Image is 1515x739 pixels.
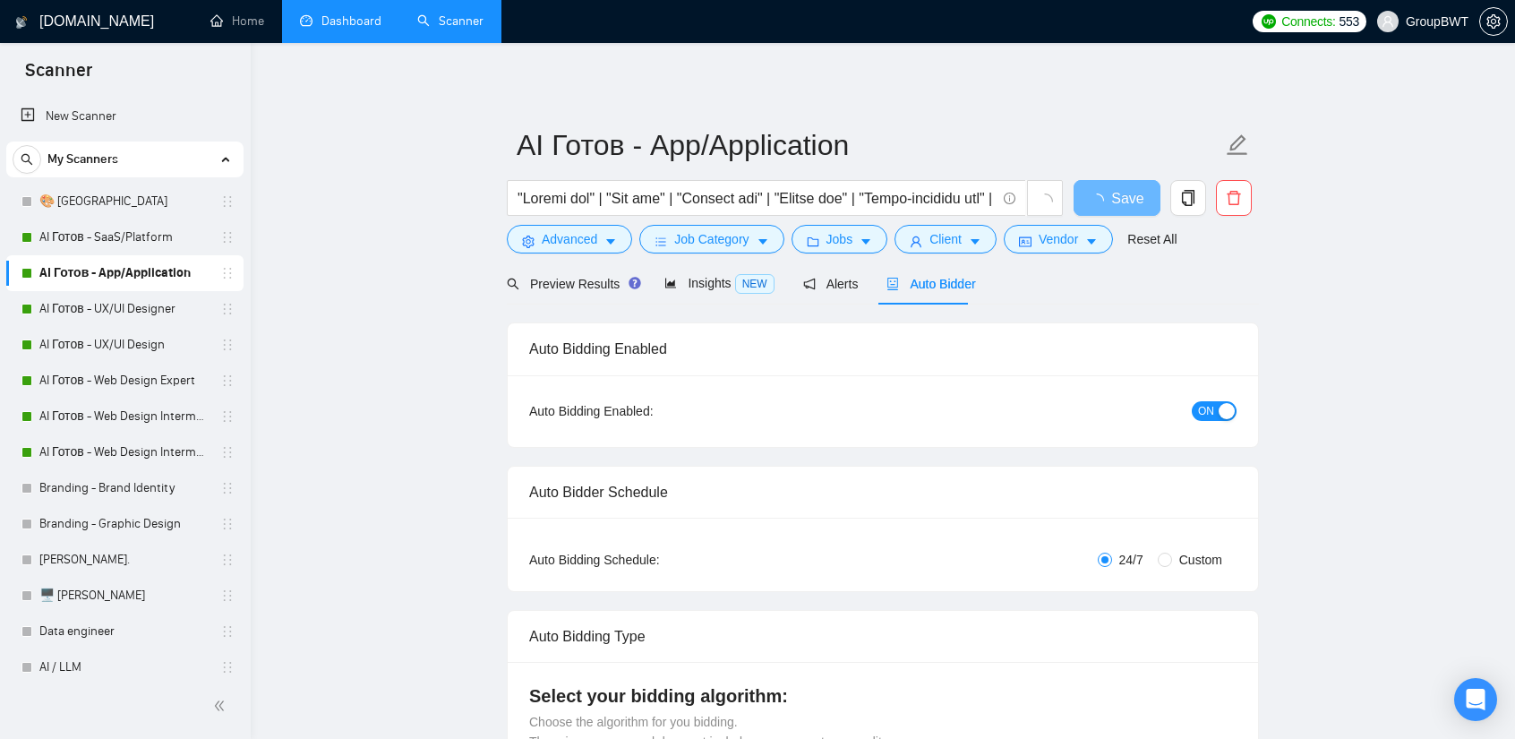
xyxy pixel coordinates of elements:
span: Vendor [1039,229,1078,249]
div: Open Intercom Messenger [1454,678,1497,721]
span: caret-down [604,235,617,248]
span: setting [1480,14,1507,29]
input: Search Freelance Jobs... [518,187,996,210]
button: setting [1479,7,1508,36]
a: Data engineer [39,614,210,649]
a: AI Готов - UX/UI Designer [39,291,210,327]
div: Auto Bidder Schedule [529,467,1237,518]
span: search [13,153,40,166]
div: Auto Bidding Enabled: [529,401,765,421]
span: notification [803,278,816,290]
span: holder [220,374,235,388]
div: Auto Bidding Enabled [529,323,1237,374]
span: holder [220,481,235,495]
span: search [507,278,519,290]
input: Scanner name... [517,123,1222,168]
a: dashboardDashboard [300,13,381,29]
h4: Select your bidding algorithm: [529,683,1237,709]
button: search [13,145,41,174]
span: Save [1111,187,1143,210]
span: My Scanners [47,142,118,177]
span: Auto Bidder [886,277,975,291]
li: New Scanner [6,99,244,134]
span: Advanced [542,229,597,249]
button: settingAdvancedcaret-down [507,225,632,253]
div: Auto Bidding Schedule: [529,550,765,570]
span: edit [1226,133,1249,157]
span: holder [220,194,235,209]
a: Reset All [1127,229,1177,249]
img: logo [15,8,28,37]
span: loading [1090,193,1111,208]
div: Auto Bidding Type [529,611,1237,662]
span: Scanner [11,57,107,95]
span: Custom [1172,550,1229,570]
span: robot [886,278,899,290]
a: [PERSON_NAME]. [39,542,210,578]
span: copy [1171,190,1205,206]
span: holder [220,338,235,352]
img: upwork-logo.png [1262,14,1276,29]
button: folderJobscaret-down [792,225,888,253]
a: AI Готов - Web Design Intermediate минус Development [39,434,210,470]
button: idcardVendorcaret-down [1004,225,1113,253]
span: caret-down [1085,235,1098,248]
span: holder [220,302,235,316]
a: searchScanner [417,13,484,29]
span: holder [220,230,235,245]
span: holder [220,409,235,424]
span: caret-down [757,235,769,248]
span: folder [807,235,819,248]
span: double-left [213,697,231,715]
span: Preview Results [507,277,636,291]
a: AI Готов - Web Design Expert [39,363,210,399]
span: 24/7 [1112,550,1151,570]
button: userClientcaret-down [894,225,997,253]
span: caret-down [969,235,981,248]
a: AI Готов - Web Design Intermediate минус Developer [39,399,210,434]
a: Branding - Brand Identity [39,470,210,506]
button: barsJob Categorycaret-down [639,225,783,253]
a: New Scanner [21,99,229,134]
span: ON [1198,401,1214,421]
span: holder [220,624,235,639]
a: AI Готов - UX/UI Design [39,327,210,363]
span: setting [522,235,535,248]
button: delete [1216,180,1252,216]
a: AI Готов - SaaS/Platform [39,219,210,255]
span: bars [655,235,667,248]
a: AI / LLM [39,649,210,685]
a: homeHome [210,13,264,29]
button: copy [1170,180,1206,216]
div: Tooltip anchor [627,275,643,291]
span: Alerts [803,277,859,291]
span: Insights [664,276,774,290]
span: Connects: [1281,12,1335,31]
span: caret-down [860,235,872,248]
span: info-circle [1004,193,1015,204]
a: setting [1479,14,1508,29]
span: idcard [1019,235,1031,248]
span: Client [929,229,962,249]
a: AI Готов - App/Application [39,255,210,291]
span: holder [220,589,235,603]
button: Save [1074,180,1160,216]
span: Job Category [674,229,749,249]
span: holder [220,266,235,280]
span: 553 [1340,12,1359,31]
span: holder [220,517,235,531]
span: area-chart [664,277,677,289]
span: loading [1037,193,1053,210]
span: delete [1217,190,1251,206]
span: holder [220,445,235,460]
span: user [1382,15,1394,28]
a: Branding - Graphic Design [39,506,210,542]
a: 🎨 [GEOGRAPHIC_DATA] [39,184,210,219]
span: Jobs [826,229,853,249]
span: holder [220,553,235,567]
span: holder [220,660,235,675]
span: user [910,235,922,248]
a: 🖥️ [PERSON_NAME] [39,578,210,614]
span: NEW [735,274,775,294]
